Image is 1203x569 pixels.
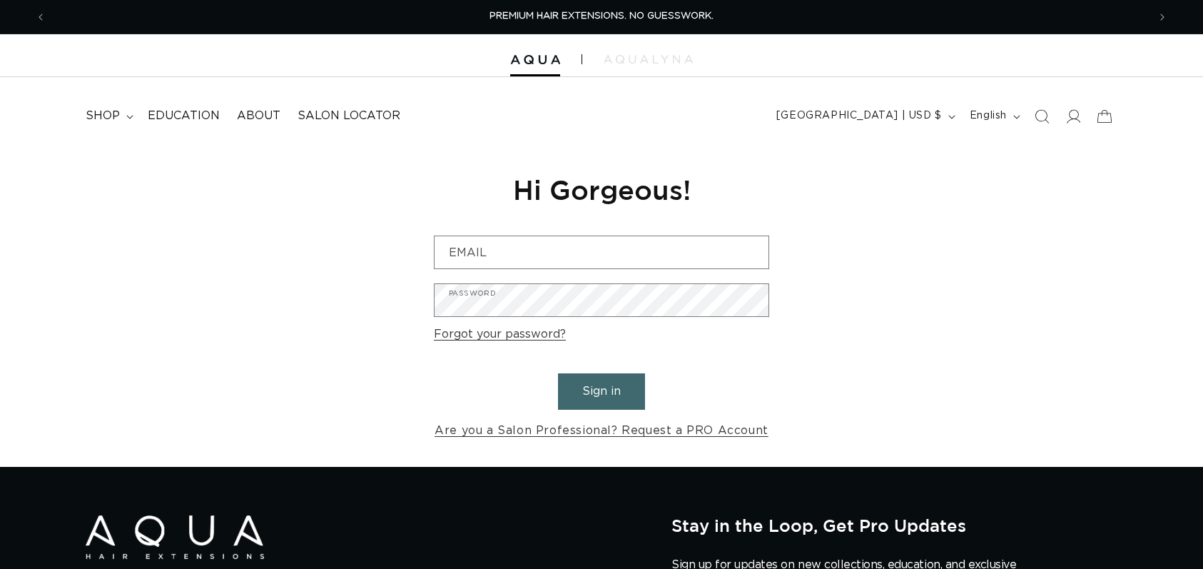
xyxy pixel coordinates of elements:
[435,236,768,268] input: Email
[776,109,942,124] span: [GEOGRAPHIC_DATA] | USD $
[604,55,693,64] img: aqualyna.com
[671,515,1117,535] h2: Stay in the Loop, Get Pro Updates
[298,109,400,124] span: Salon Locator
[768,103,961,130] button: [GEOGRAPHIC_DATA] | USD $
[86,515,264,559] img: Aqua Hair Extensions
[558,373,645,410] button: Sign in
[237,109,280,124] span: About
[289,100,409,132] a: Salon Locator
[961,103,1026,130] button: English
[434,172,769,207] h1: Hi Gorgeous!
[148,109,220,124] span: Education
[86,109,120,124] span: shop
[228,100,289,132] a: About
[434,324,566,345] a: Forgot your password?
[77,100,139,132] summary: shop
[510,55,560,65] img: Aqua Hair Extensions
[1026,101,1057,132] summary: Search
[1147,4,1178,31] button: Next announcement
[139,100,228,132] a: Education
[970,109,1007,124] span: English
[25,4,56,31] button: Previous announcement
[489,11,714,21] span: PREMIUM HAIR EXTENSIONS. NO GUESSWORK.
[435,421,768,441] a: Are you a Salon Professional? Request a PRO Account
